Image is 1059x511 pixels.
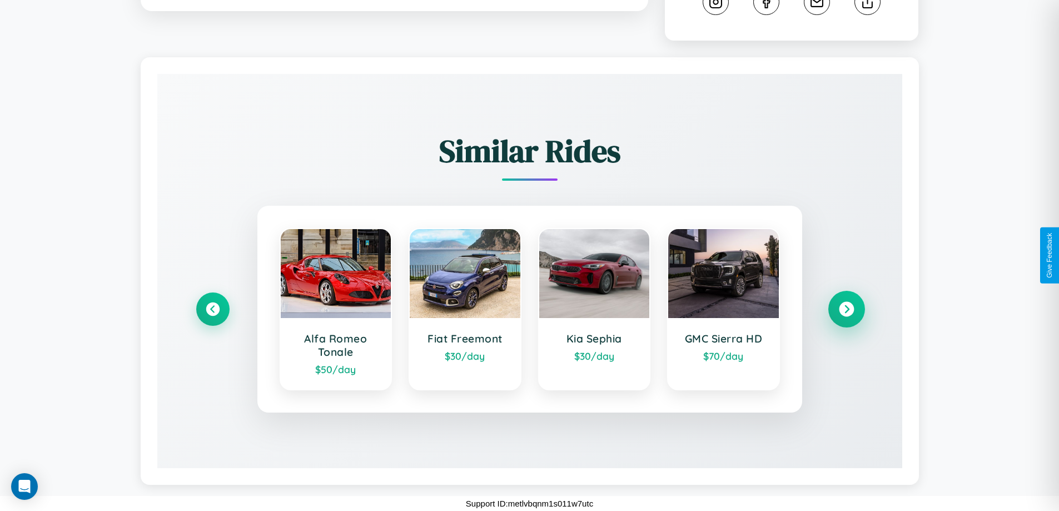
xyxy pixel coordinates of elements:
a: GMC Sierra HD$70/day [667,228,780,390]
p: Support ID: metlvbqnm1s011w7utc [466,496,593,511]
a: Alfa Romeo Tonale$50/day [280,228,392,390]
h3: Kia Sephia [550,332,639,345]
div: $ 30 /day [421,350,509,362]
h3: GMC Sierra HD [679,332,768,345]
a: Kia Sephia$30/day [538,228,651,390]
div: $ 50 /day [292,363,380,375]
div: $ 30 /day [550,350,639,362]
div: $ 70 /day [679,350,768,362]
h2: Similar Rides [196,130,863,172]
div: Open Intercom Messenger [11,473,38,500]
h3: Fiat Freemont [421,332,509,345]
h3: Alfa Romeo Tonale [292,332,380,359]
div: Give Feedback [1046,233,1053,278]
a: Fiat Freemont$30/day [409,228,521,390]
